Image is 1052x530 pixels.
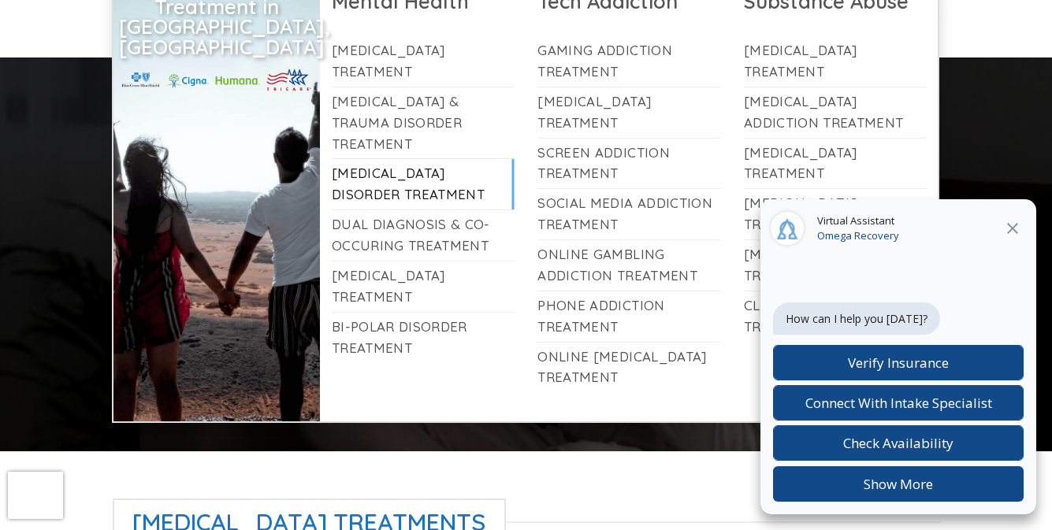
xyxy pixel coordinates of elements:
[537,189,720,239] a: Social Media Addiction Treatment
[537,343,720,393] a: Online [MEDICAL_DATA] Treatment
[744,36,927,87] a: [MEDICAL_DATA] Treatment
[537,87,720,138] a: [MEDICAL_DATA] Treatment
[537,291,720,342] a: Phone Addiction Treatment
[744,87,927,138] a: [MEDICAL_DATA] Addiction Treatment
[332,159,515,209] a: [MEDICAL_DATA] Disorder Treatment
[537,139,720,189] a: Screen Addiction Treatment
[332,87,515,159] a: [MEDICAL_DATA] & Trauma Disorder Treatment
[537,36,720,87] a: Gaming Addiction Treatment
[744,139,927,189] a: [MEDICAL_DATA] Treatment
[332,261,515,312] a: [MEDICAL_DATA] Treatment
[537,240,720,291] a: Online Gambling Addiction Treatment
[744,240,927,291] a: [MEDICAL_DATA] Treatment
[744,189,927,239] a: [MEDICAL_DATA] Treatment
[8,472,63,519] iframe: reCAPTCHA
[332,36,515,87] a: [MEDICAL_DATA] Treatment
[332,313,515,363] a: Bi-Polar Disorder Treatment
[744,291,927,342] a: Club Drugs Addiction Treatment
[332,210,515,261] a: Dual Diagnosis & Co-Occuring Treatment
